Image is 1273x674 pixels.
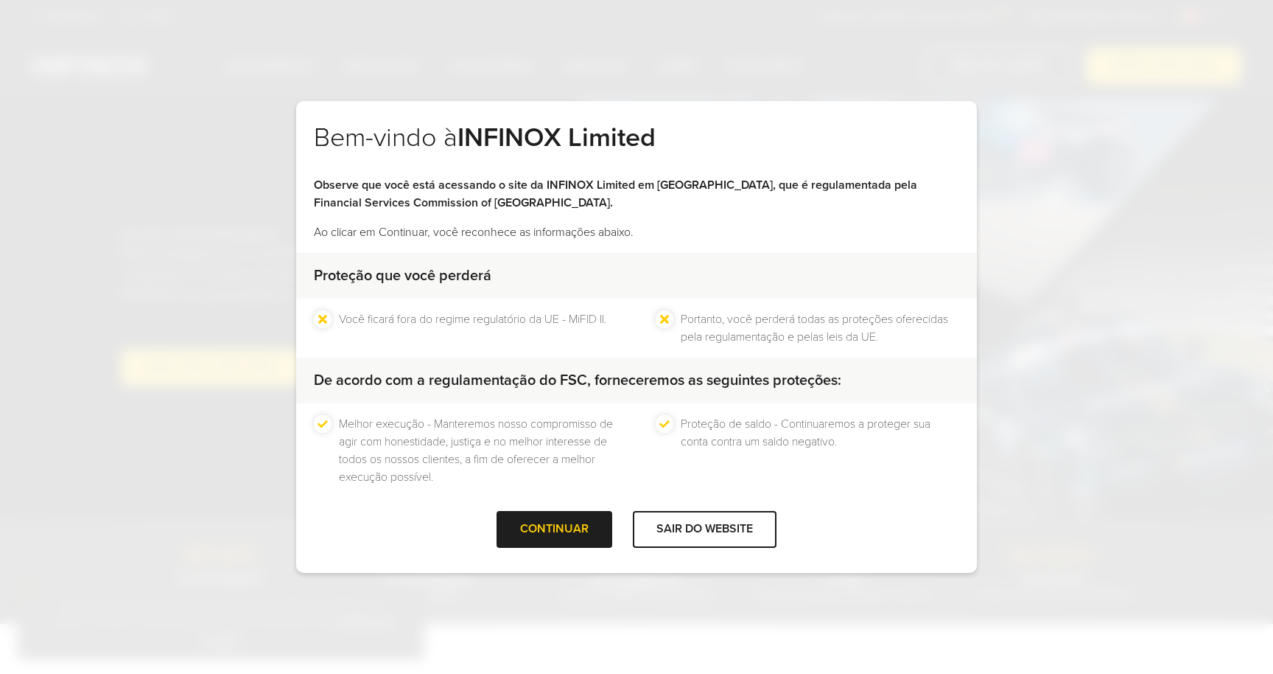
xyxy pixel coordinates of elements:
[457,122,656,153] strong: INFINOX Limited
[339,415,617,486] li: Melhor execução - Manteremos nosso compromisso de agir com honestidade, justiça e no melhor inter...
[339,310,606,346] li: Você ficará fora do regime regulatório da UE - MiFID II.
[314,223,959,241] p: Ao clicar em Continuar, você reconhece as informações abaixo.
[633,511,776,547] div: SAIR DO WEBSITE
[314,267,491,285] strong: Proteção que você perderá
[681,415,959,486] li: Proteção de saldo - Continuaremos a proteger sua conta contra um saldo negativo.
[314,178,917,210] strong: Observe que você está acessando o site da INFINOX Limited em [GEOGRAPHIC_DATA], que é regulamenta...
[314,122,959,176] h2: Bem-vindo à
[497,511,612,547] div: CONTINUAR
[314,372,841,389] strong: De acordo com a regulamentação do FSC, forneceremos as seguintes proteções:
[681,310,959,346] li: Portanto, você perderá todas as proteções oferecidas pela regulamentação e pelas leis da UE.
